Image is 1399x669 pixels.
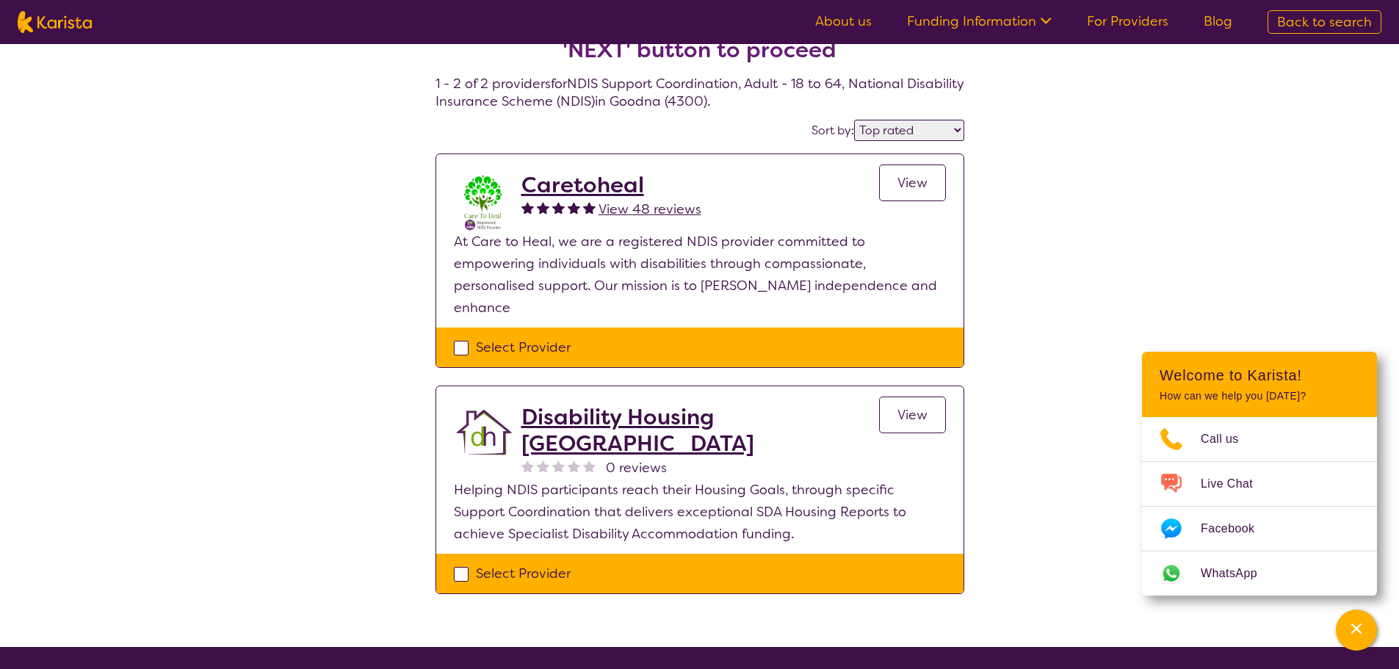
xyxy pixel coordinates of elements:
[537,201,549,214] img: fullstar
[1142,352,1377,596] div: Channel Menu
[1201,518,1272,540] span: Facebook
[1142,552,1377,596] a: Web link opens in a new tab.
[552,460,565,472] img: nonereviewstar
[606,457,667,479] span: 0 reviews
[552,201,565,214] img: fullstar
[521,460,534,472] img: nonereviewstar
[454,231,946,319] p: At Care to Heal, we are a registered NDIS provider committed to empowering individuals with disab...
[568,460,580,472] img: nonereviewstar
[583,201,596,214] img: fullstar
[568,201,580,214] img: fullstar
[1160,390,1359,402] p: How can we help you [DATE]?
[521,172,701,198] a: Caretoheal
[1142,417,1377,596] ul: Choose channel
[18,11,92,33] img: Karista logo
[454,404,513,463] img: jqzdrgaox9qen2aah4wi.png
[879,164,946,201] a: View
[521,404,879,457] a: Disability Housing [GEOGRAPHIC_DATA]
[453,10,947,63] h2: Select one or more providers and click the 'NEXT' button to proceed
[815,12,872,30] a: About us
[907,12,1052,30] a: Funding Information
[1160,366,1359,384] h2: Welcome to Karista!
[1204,12,1232,30] a: Blog
[1336,610,1377,651] button: Channel Menu
[1277,13,1372,31] span: Back to search
[1201,428,1257,450] span: Call us
[879,397,946,433] a: View
[599,200,701,218] span: View 48 reviews
[537,460,549,472] img: nonereviewstar
[897,406,928,424] span: View
[1087,12,1168,30] a: For Providers
[454,172,513,231] img: x8xkzxtsmjra3bp2ouhm.png
[811,123,854,138] label: Sort by:
[599,198,701,220] a: View 48 reviews
[583,460,596,472] img: nonereviewstar
[454,479,946,545] p: Helping NDIS participants reach their Housing Goals, through specific Support Coordination that d...
[1201,563,1275,585] span: WhatsApp
[521,201,534,214] img: fullstar
[897,174,928,192] span: View
[1201,473,1270,495] span: Live Chat
[1268,10,1381,34] a: Back to search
